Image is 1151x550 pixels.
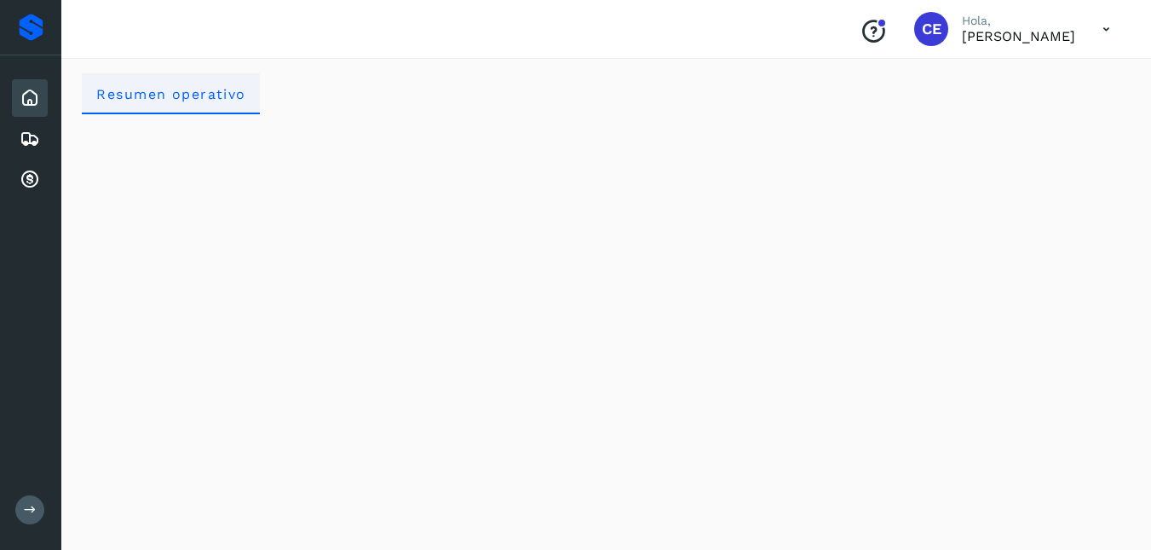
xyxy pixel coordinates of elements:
p: Hola, [962,14,1075,28]
p: CLAUDIA ELIZABETH SANCHEZ RAMIREZ [962,28,1075,44]
div: Cuentas por cobrar [12,161,48,199]
div: Embarques [12,120,48,158]
div: Inicio [12,79,48,117]
span: Resumen operativo [95,86,246,102]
